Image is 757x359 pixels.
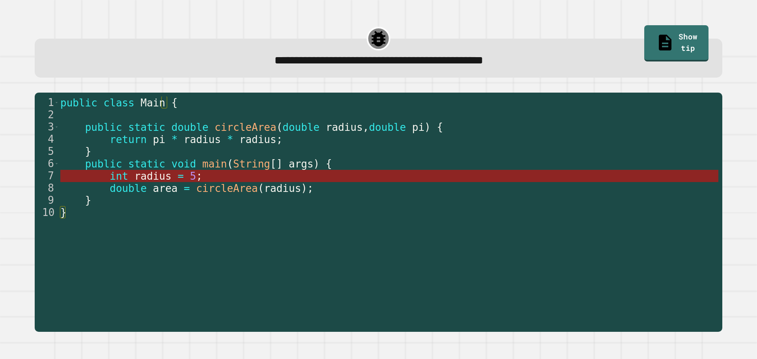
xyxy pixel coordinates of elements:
[239,134,276,145] span: radius
[85,158,122,170] span: public
[289,158,313,170] span: args
[184,182,190,194] span: =
[35,145,59,158] div: 5
[35,170,59,182] div: 7
[644,25,709,61] a: Show tip
[153,134,165,145] span: pi
[233,158,270,170] span: String
[215,121,277,133] span: circleArea
[412,121,424,133] span: pi
[35,121,59,133] div: 3
[283,121,320,133] span: double
[35,206,59,219] div: 10
[35,158,59,170] div: 6
[128,158,165,170] span: static
[141,97,166,109] span: Main
[54,158,59,170] span: Toggle code folding, rows 6 through 9
[326,121,363,133] span: radius
[35,194,59,206] div: 9
[196,182,258,194] span: circleArea
[264,182,301,194] span: radius
[35,133,59,145] div: 4
[202,158,227,170] span: main
[178,170,184,182] span: =
[35,109,59,121] div: 2
[35,182,59,194] div: 8
[85,121,122,133] span: public
[172,158,196,170] span: void
[190,170,196,182] span: 5
[110,170,128,182] span: int
[110,134,147,145] span: return
[110,182,147,194] span: double
[60,97,97,109] span: public
[153,182,178,194] span: area
[134,170,172,182] span: radius
[369,121,406,133] span: double
[54,97,59,109] span: Toggle code folding, rows 1 through 10
[172,121,209,133] span: double
[128,121,165,133] span: static
[104,97,134,109] span: class
[54,121,59,133] span: Toggle code folding, rows 3 through 5
[35,97,59,109] div: 1
[184,134,221,145] span: radius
